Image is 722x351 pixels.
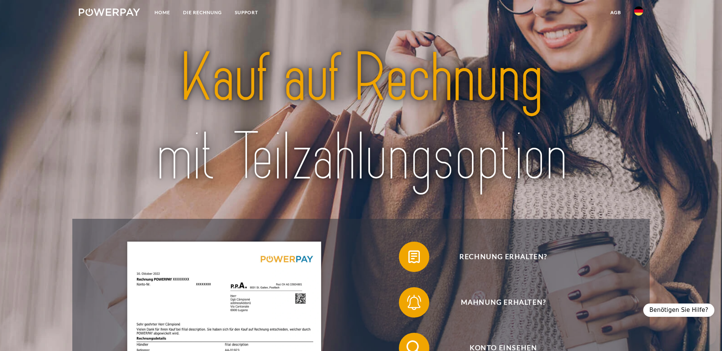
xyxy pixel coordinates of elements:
button: Mahnung erhalten? [399,287,597,318]
img: qb_bell.svg [405,293,424,312]
a: DIE RECHNUNG [177,6,228,19]
img: title-powerpay_de.svg [107,35,615,201]
span: Mahnung erhalten? [410,287,596,318]
a: agb [604,6,628,19]
iframe: Schaltfläche zum Öffnen des Messaging-Fensters [692,321,716,345]
span: Rechnung erhalten? [410,242,596,272]
img: logo-powerpay-white.svg [79,8,140,16]
img: qb_bill.svg [405,247,424,266]
a: SUPPORT [228,6,265,19]
button: Rechnung erhalten? [399,242,597,272]
img: de [634,6,643,16]
a: Home [148,6,177,19]
div: Benötigen Sie Hilfe? [643,304,714,317]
